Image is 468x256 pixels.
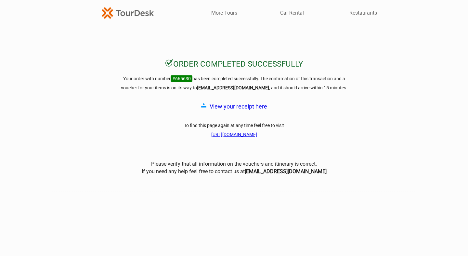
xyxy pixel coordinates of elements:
h3: To find this page again at any time feel free to visit [117,121,351,139]
b: [EMAIL_ADDRESS][DOMAIN_NAME] [245,168,327,174]
h3: Your order with number has been completed successfully. The confirmation of this transaction and ... [117,74,351,92]
a: Car Rental [280,9,304,17]
span: #665630 [171,75,192,82]
a: More Tours [211,9,237,17]
strong: [EMAIL_ADDRESS][DOMAIN_NAME] [197,85,269,90]
img: TourDesk-logo-td-orange-v1.png [102,7,154,19]
a: View your receipt here [210,103,267,110]
a: Restaurants [349,9,377,17]
a: [URL][DOMAIN_NAME] [211,132,257,137]
center: Please verify that all information on the vouchers and itinerary is correct. If you need any help... [52,160,416,175]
